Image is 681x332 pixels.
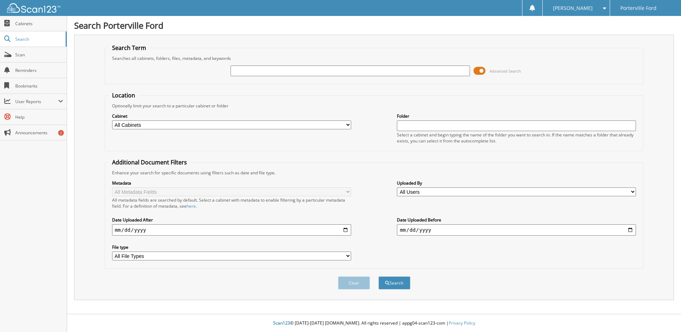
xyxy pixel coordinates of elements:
div: Optionally limit your search to a particular cabinet or folder [109,103,640,109]
div: All metadata fields are searched by default. Select a cabinet with metadata to enable filtering b... [112,197,351,209]
span: Scan123 [273,320,290,326]
span: Scan [15,52,63,58]
span: Advanced Search [489,68,521,74]
button: Search [378,276,410,289]
input: start [112,224,351,236]
span: Search [15,36,62,42]
div: Select a cabinet and begin typing the name of the folder you want to search in. If the name match... [397,132,636,144]
div: 2 [58,130,64,136]
label: Cabinet [112,113,351,119]
div: Enhance your search for specific documents using filters such as date and file type. [109,170,640,176]
label: File type [112,244,351,250]
span: Bookmarks [15,83,63,89]
span: Reminders [15,67,63,73]
span: Help [15,114,63,120]
img: scan123-logo-white.svg [7,3,60,13]
legend: Search Term [109,44,150,52]
a: here [187,203,196,209]
h1: Search Porterville Ford [74,19,674,31]
input: end [397,224,636,236]
legend: Additional Document Filters [109,158,190,166]
span: Porterville Ford [620,6,657,10]
legend: Location [109,91,139,99]
div: © [DATE]-[DATE] [DOMAIN_NAME]. All rights reserved | appg04-scan123-com | [67,315,681,332]
button: Clear [338,276,370,289]
label: Date Uploaded After [112,217,351,223]
span: [PERSON_NAME] [553,6,593,10]
label: Uploaded By [397,180,636,186]
iframe: Chat Widget [646,298,681,332]
span: Announcements [15,130,63,136]
label: Date Uploaded Before [397,217,636,223]
span: Cabinets [15,21,63,27]
label: Folder [397,113,636,119]
span: User Reports [15,99,58,105]
label: Metadata [112,180,351,186]
div: Searches all cabinets, folders, files, metadata, and keywords [109,55,640,61]
a: Privacy Policy [449,320,475,326]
